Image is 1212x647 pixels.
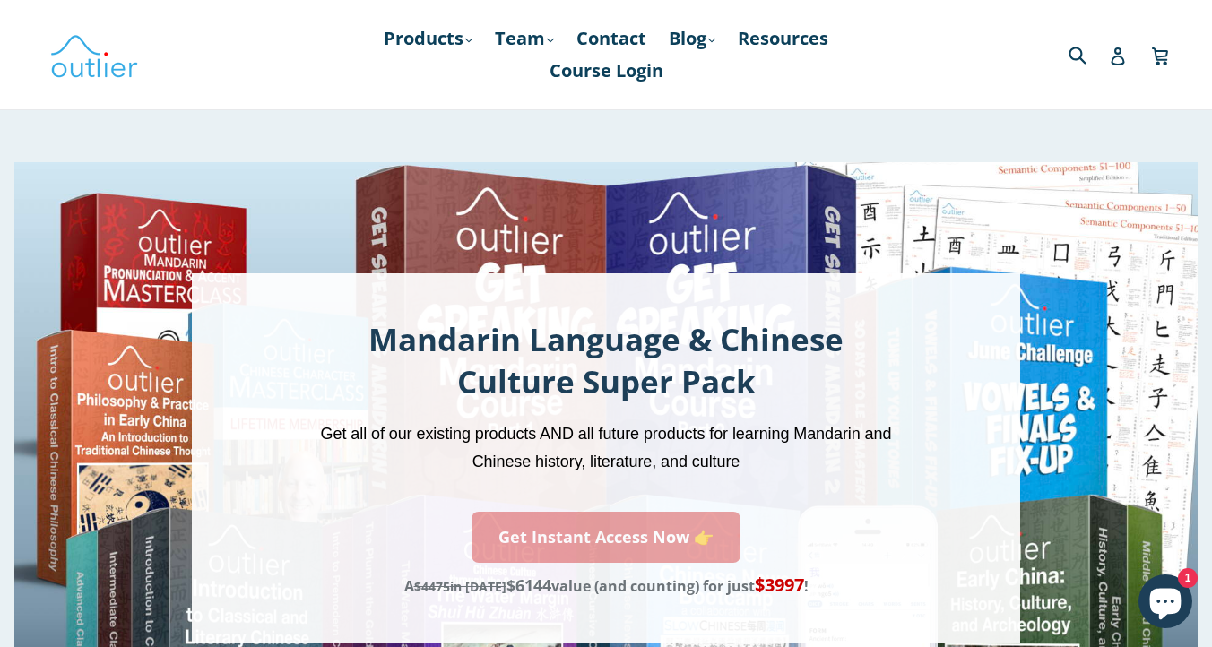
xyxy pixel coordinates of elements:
[1064,36,1113,73] input: Search
[486,22,563,55] a: Team
[414,578,450,595] span: $4475
[375,22,481,55] a: Products
[307,318,904,402] h1: Mandarin Language & Chinese Culture Super Pack
[321,425,892,470] span: Get all of our existing products AND all future products for learning Mandarin and Chinese histor...
[567,22,655,55] a: Contact
[541,55,672,87] a: Course Login
[729,22,837,55] a: Resources
[472,512,740,563] a: Get Instant Access Now 👉
[506,574,551,596] span: $6144
[404,576,809,596] span: A value (and counting) for just !
[660,22,724,55] a: Blog
[49,29,139,81] img: Outlier Linguistics
[1133,574,1198,633] inbox-online-store-chat: Shopify online store chat
[755,573,804,597] span: $3997
[414,578,506,595] s: in [DATE]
